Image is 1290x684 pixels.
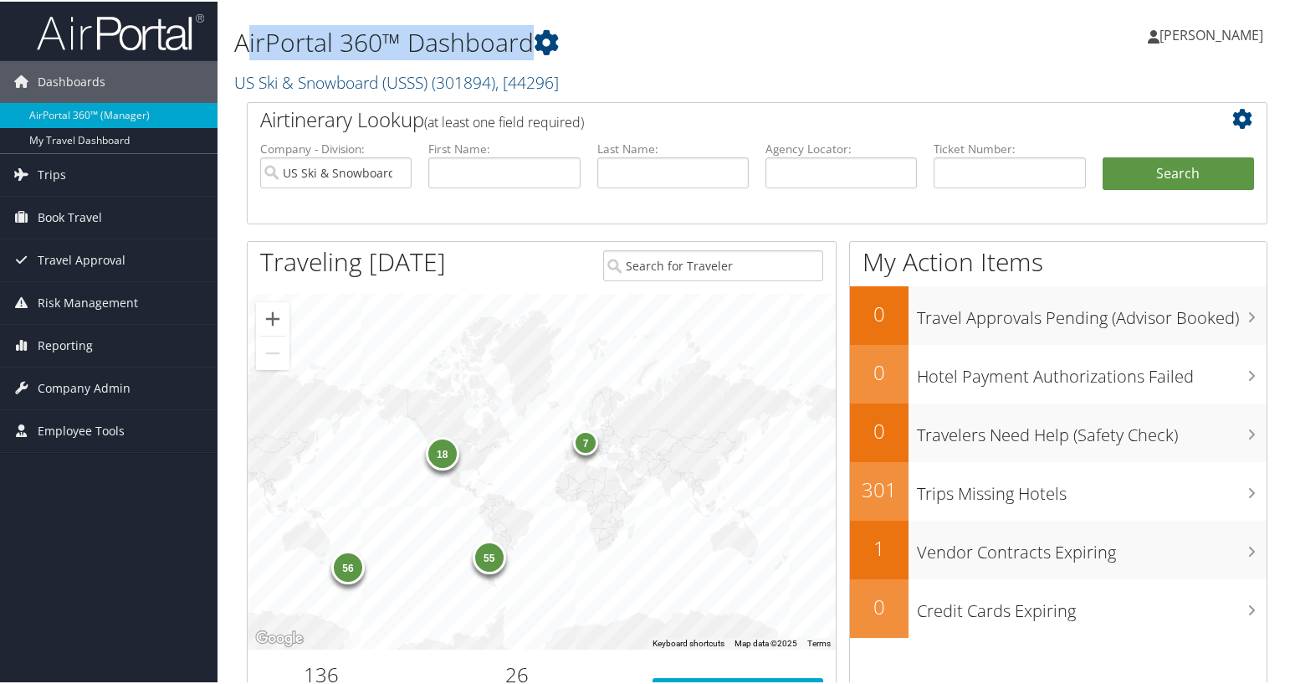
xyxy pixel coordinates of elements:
span: , [ 44296 ] [495,69,559,92]
h2: 1 [850,532,909,561]
a: [PERSON_NAME] [1148,8,1280,59]
div: 55 [472,539,505,573]
button: Zoom in [256,301,289,334]
h3: Vendor Contracts Expiring [917,531,1267,563]
img: airportal-logo.png [37,11,204,50]
a: 301Trips Missing Hotels [850,460,1267,519]
span: Book Travel [38,195,102,237]
span: [PERSON_NAME] [1159,24,1263,43]
a: 0Travel Approvals Pending (Advisor Booked) [850,285,1267,343]
span: Map data ©2025 [735,637,797,646]
h2: 0 [850,298,909,327]
h1: AirPortal 360™ Dashboard [234,23,931,59]
button: Keyboard shortcuts [653,636,724,648]
h2: 0 [850,357,909,385]
a: 0Travelers Need Help (Safety Check) [850,402,1267,460]
div: 18 [425,435,458,469]
h3: Travel Approvals Pending (Advisor Booked) [917,296,1267,328]
a: 1Vendor Contracts Expiring [850,519,1267,578]
span: Employee Tools [38,409,125,450]
h3: Trips Missing Hotels [917,472,1267,504]
label: Last Name: [597,139,749,156]
label: First Name: [428,139,580,156]
a: US Ski & Snowboard (USSS) [234,69,559,92]
span: (at least one field required) [424,111,584,130]
span: Reporting [38,323,93,365]
span: Travel Approval [38,238,125,280]
h3: Hotel Payment Authorizations Failed [917,355,1267,387]
h2: 0 [850,591,909,620]
h3: Travelers Need Help (Safety Check) [917,414,1267,445]
button: Zoom out [256,335,289,368]
a: Open this area in Google Maps (opens a new window) [252,626,307,648]
label: Company - Division: [260,139,412,156]
button: Search [1103,156,1254,189]
h3: Credit Cards Expiring [917,589,1267,621]
span: Trips [38,152,66,194]
h2: Airtinerary Lookup [260,104,1170,132]
h1: Traveling [DATE] [260,243,446,278]
div: 7 [573,429,598,454]
span: ( 301894 ) [432,69,495,92]
div: 56 [331,549,365,583]
span: Risk Management [38,280,138,322]
label: Agency Locator: [765,139,917,156]
a: 0Credit Cards Expiring [850,578,1267,636]
input: Search for Traveler [603,249,823,280]
a: Terms (opens in new tab) [807,637,831,646]
span: Dashboards [38,59,105,101]
h1: My Action Items [850,243,1267,278]
h2: 0 [850,415,909,444]
label: Ticket Number: [934,139,1085,156]
img: Google [252,626,307,648]
span: Company Admin [38,366,131,408]
h2: 301 [850,474,909,502]
a: 0Hotel Payment Authorizations Failed [850,343,1267,402]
